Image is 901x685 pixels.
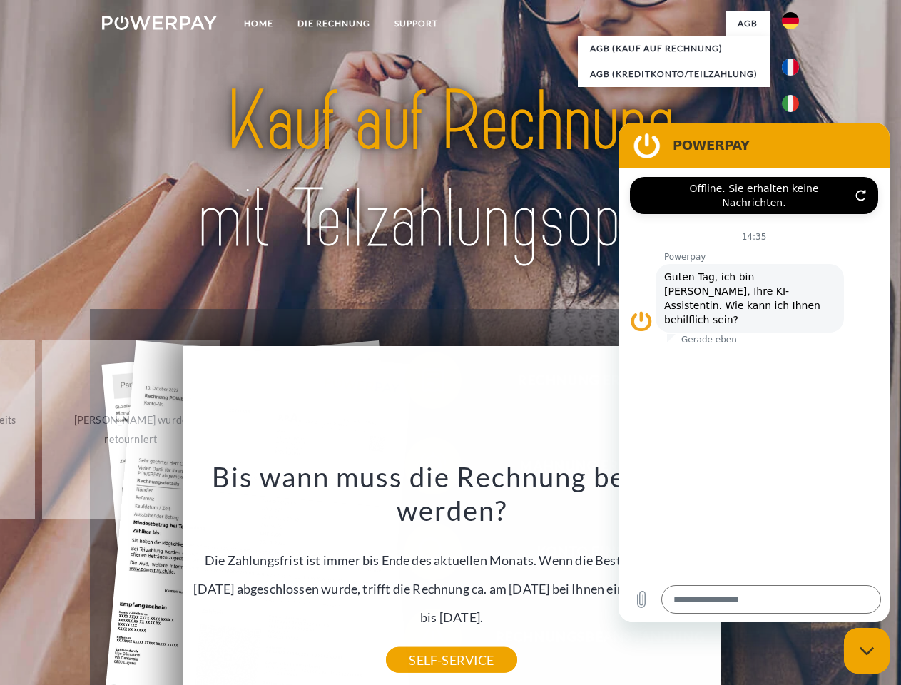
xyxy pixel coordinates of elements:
[136,68,765,273] img: title-powerpay_de.svg
[102,16,217,30] img: logo-powerpay-white.svg
[578,61,770,87] a: AGB (Kreditkonto/Teilzahlung)
[285,11,382,36] a: DIE RECHNUNG
[782,12,799,29] img: de
[382,11,450,36] a: SUPPORT
[726,11,770,36] a: agb
[51,410,211,449] div: [PERSON_NAME] wurde retourniert
[191,460,712,660] div: Die Zahlungsfrist ist immer bis Ende des aktuellen Monats. Wenn die Bestellung z.B. am [DATE] abg...
[232,11,285,36] a: Home
[191,460,712,528] h3: Bis wann muss die Rechnung bezahlt werden?
[844,628,890,674] iframe: Schaltfläche zum Öffnen des Messaging-Fensters; Konversation läuft
[782,59,799,76] img: fr
[578,36,770,61] a: AGB (Kauf auf Rechnung)
[619,123,890,622] iframe: Messaging-Fenster
[386,647,516,673] a: SELF-SERVICE
[782,95,799,112] img: it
